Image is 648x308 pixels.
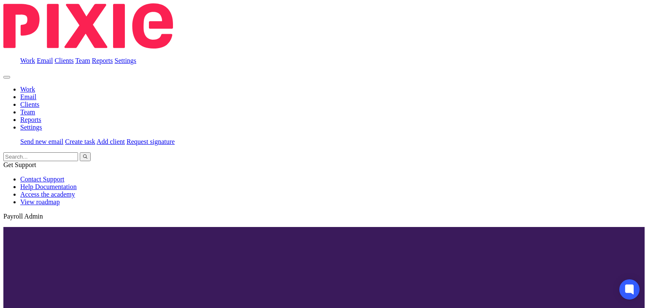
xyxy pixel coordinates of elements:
[20,176,64,183] a: Contact Support
[20,191,75,198] a: Access the academy
[20,138,63,145] a: Send new email
[37,57,53,64] a: Email
[92,57,113,64] a: Reports
[20,101,39,108] a: Clients
[127,138,175,145] a: Request signature
[20,93,36,100] a: Email
[97,138,125,145] a: Add client
[65,138,95,145] a: Create task
[20,108,35,116] a: Team
[54,57,73,64] a: Clients
[20,198,60,205] a: View roadmap
[3,161,36,168] span: Get Support
[20,86,35,93] a: Work
[20,124,42,131] a: Settings
[3,152,78,161] input: Search
[80,152,91,161] button: Search
[20,116,41,123] a: Reports
[3,3,173,49] img: Pixie
[115,57,137,64] a: Settings
[20,183,77,190] a: Help Documentation
[75,57,90,64] a: Team
[20,57,35,64] a: Work
[3,213,645,220] p: Payroll Admin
